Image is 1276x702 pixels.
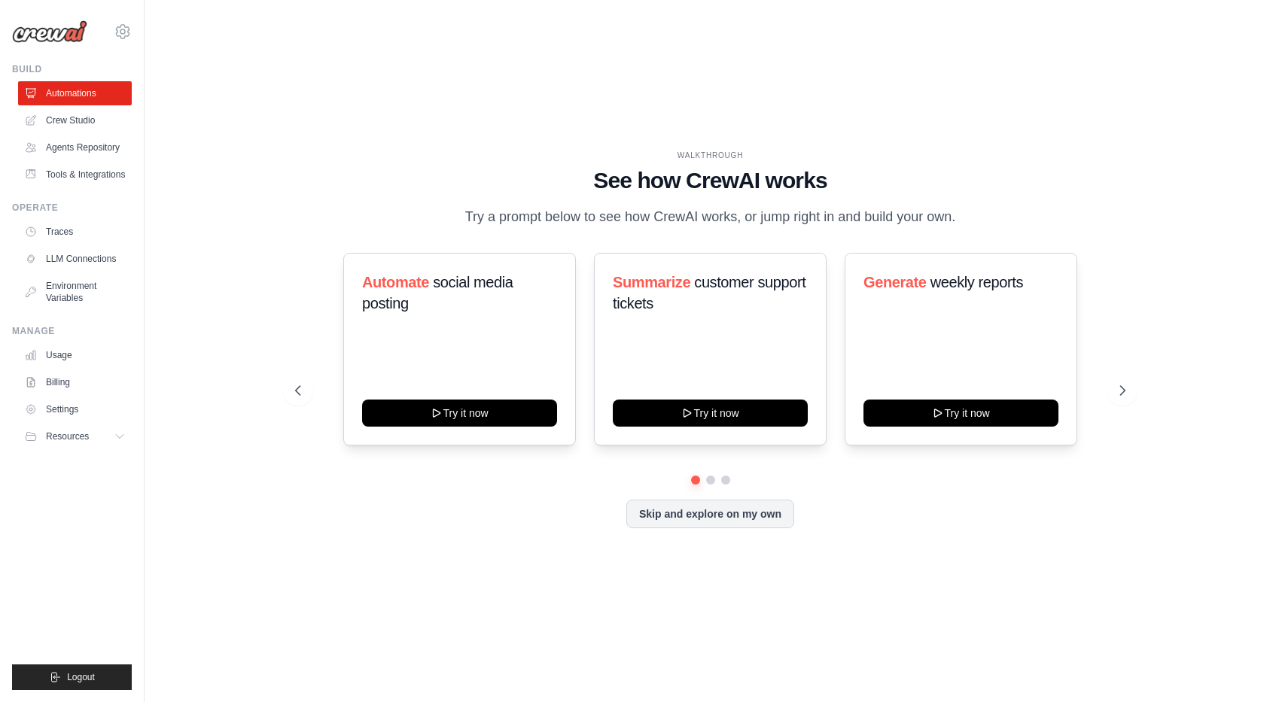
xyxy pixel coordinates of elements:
span: weekly reports [930,274,1023,290]
div: Operate [12,202,132,214]
a: Crew Studio [18,108,132,132]
a: Environment Variables [18,274,132,310]
span: Logout [67,671,95,683]
div: WALKTHROUGH [295,150,1125,161]
button: Resources [18,424,132,448]
span: Automate [362,274,429,290]
a: Billing [18,370,132,394]
a: Traces [18,220,132,244]
h1: See how CrewAI works [295,167,1125,194]
span: social media posting [362,274,513,311]
a: Settings [18,397,132,421]
a: Agents Repository [18,135,132,160]
a: Usage [18,343,132,367]
a: LLM Connections [18,247,132,271]
div: Build [12,63,132,75]
span: Summarize [613,274,690,290]
button: Try it now [863,400,1058,427]
p: Try a prompt below to see how CrewAI works, or jump right in and build your own. [458,206,964,228]
span: Generate [863,274,927,290]
a: Tools & Integrations [18,163,132,187]
button: Try it now [613,400,808,427]
span: Resources [46,430,89,442]
button: Skip and explore on my own [626,500,794,528]
img: Logo [12,20,87,43]
a: Automations [18,81,132,105]
button: Logout [12,664,132,690]
span: customer support tickets [613,274,805,311]
button: Try it now [362,400,557,427]
div: Manage [12,325,132,337]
